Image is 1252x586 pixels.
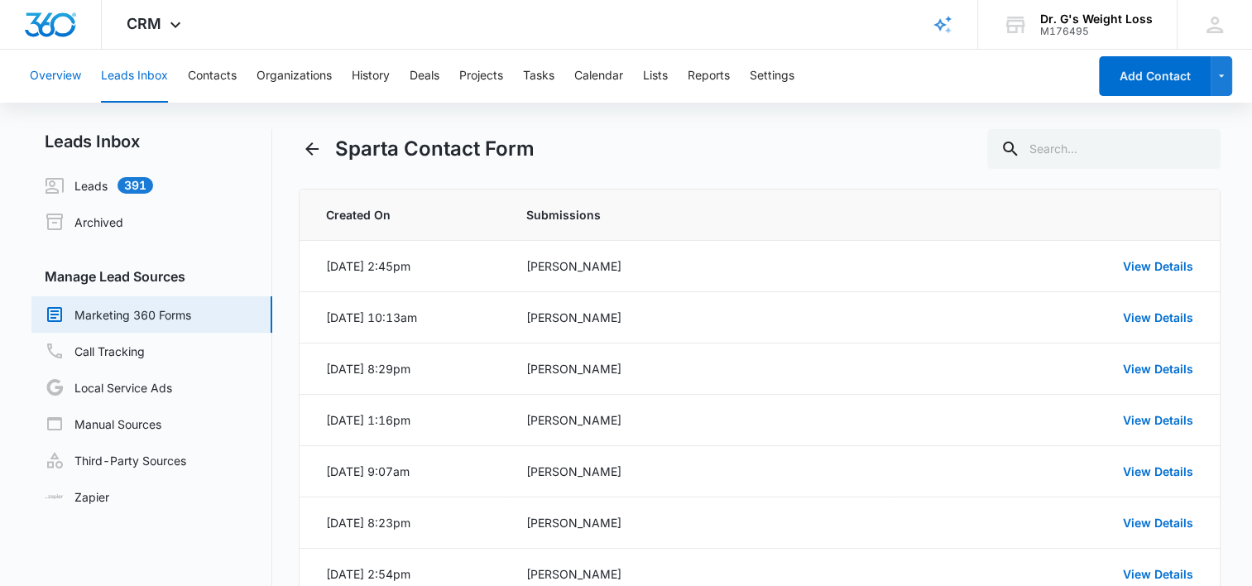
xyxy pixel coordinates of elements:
span: Submissions [526,206,869,223]
a: View Details [1123,413,1193,427]
button: Add Contact [1099,56,1211,96]
a: Local Service Ads [45,377,172,397]
div: [DATE] 10:13am [326,309,417,326]
a: View Details [1123,464,1193,478]
button: Overview [30,50,81,103]
div: [DATE] 9:07am [326,463,410,480]
button: Tasks [523,50,554,103]
button: Projects [459,50,503,103]
a: View Details [1123,567,1193,581]
button: Organizations [257,50,332,103]
div: account id [1040,26,1153,37]
span: CRM [127,15,161,32]
input: Search... [987,129,1221,169]
a: Zapier [45,488,109,506]
div: [DATE] 1:16pm [326,411,410,429]
h1: Sparta Contact Form [335,134,535,164]
a: Marketing 360 Forms [45,305,191,324]
div: [DATE] 2:54pm [326,565,410,583]
div: [PERSON_NAME] [526,360,869,377]
div: [PERSON_NAME] [526,411,869,429]
button: Calendar [574,50,623,103]
div: [PERSON_NAME] [526,309,869,326]
div: [PERSON_NAME] [526,463,869,480]
a: Call Tracking [45,341,145,361]
a: View Details [1123,310,1193,324]
div: [DATE] 8:23pm [326,514,410,531]
div: account name [1040,12,1153,26]
a: Manual Sources [45,414,161,434]
button: Lists [643,50,668,103]
a: Archived [45,212,123,232]
button: Leads Inbox [101,50,168,103]
div: [DATE] 8:29pm [326,360,410,377]
button: History [352,50,390,103]
a: Leads391 [45,175,153,195]
h2: Leads Inbox [31,129,272,154]
h3: Manage Lead Sources [31,267,272,286]
div: [DATE] 2:45pm [326,257,410,275]
button: Back [299,136,325,162]
a: View Details [1123,259,1193,273]
div: [PERSON_NAME] [526,565,869,583]
button: Settings [750,50,794,103]
button: Contacts [188,50,237,103]
a: View Details [1123,362,1193,376]
button: Deals [410,50,439,103]
div: [PERSON_NAME] [526,257,869,275]
button: Reports [688,50,730,103]
a: Third-Party Sources [45,450,186,470]
div: [PERSON_NAME] [526,514,869,531]
span: Created On [326,206,487,223]
a: View Details [1123,516,1193,530]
